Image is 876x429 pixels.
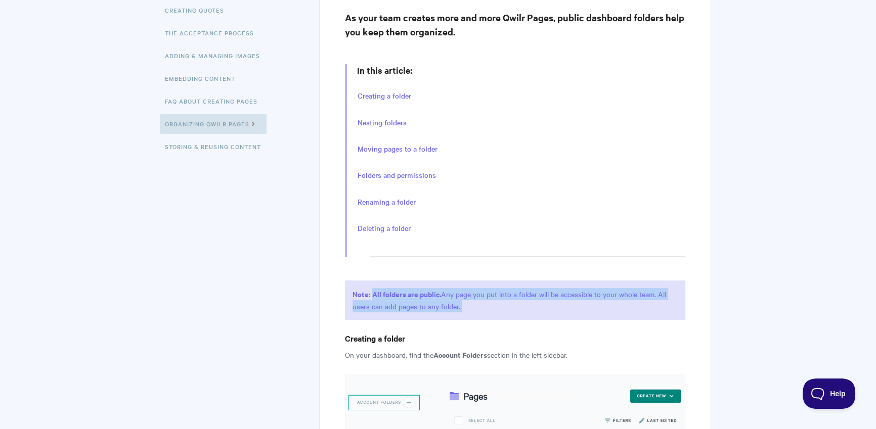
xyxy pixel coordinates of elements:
p: Any page you put into a folder will be accessible to your whole team. All users can add pages to ... [345,280,685,320]
strong: Note: [353,289,370,299]
a: The Acceptance Process [165,23,261,43]
p: On your dashboard, find the section in the left sidebar. [345,349,685,361]
a: Adding & Managing Images [165,45,268,66]
h3: As your team creates more and more Qwilr Pages, public dashboard folders help you keep them organ... [345,11,685,39]
strong: Account Folders [433,349,487,360]
strong: ll folders are public. [377,289,441,299]
iframe: Toggle Customer Support [803,378,856,409]
a: Creating a folder [358,90,411,102]
strong: A [372,289,377,299]
a: Folders and permissions [358,170,436,181]
strong: In this article: [357,64,412,76]
a: Storing & Reusing Content [165,136,269,157]
h4: Creating a folder [345,332,685,345]
a: Renaming a folder [358,197,416,208]
a: FAQ About Creating Pages [165,91,265,111]
a: Embedding Content [165,68,243,88]
a: Deleting a folder [358,223,411,234]
a: Moving pages to a folder [358,144,437,155]
a: Nesting folders [358,117,407,128]
a: Organizing Qwilr Pages [160,114,267,134]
